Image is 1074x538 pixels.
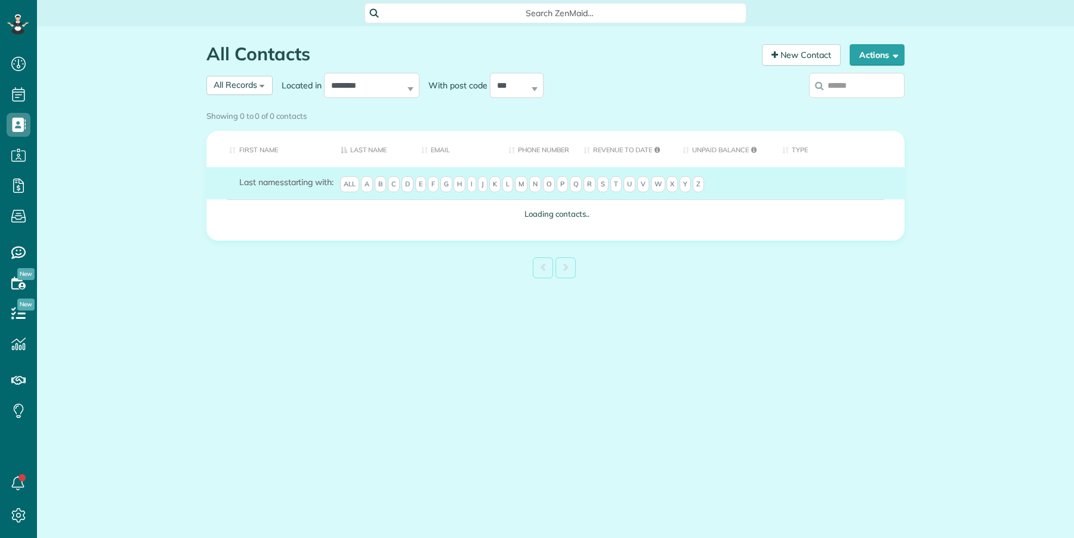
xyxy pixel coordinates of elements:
span: U [624,176,635,193]
th: Unpaid Balance: activate to sort column ascending [674,131,773,167]
span: Z [693,176,704,193]
span: T [610,176,622,193]
td: Loading contacts.. [206,199,905,229]
th: Email: activate to sort column ascending [412,131,499,167]
span: D [402,176,413,193]
span: S [597,176,609,193]
span: H [453,176,465,193]
span: F [428,176,439,193]
h1: All Contacts [206,44,753,64]
span: E [415,176,426,193]
span: Y [680,176,691,193]
span: B [375,176,386,193]
span: V [637,176,649,193]
div: Showing 0 to 0 of 0 contacts [206,106,905,122]
span: O [543,176,555,193]
label: starting with: [239,176,334,188]
th: Phone number: activate to sort column ascending [499,131,575,167]
span: R [584,176,595,193]
span: X [666,176,678,193]
span: G [440,176,452,193]
a: New Contact [762,44,841,66]
label: With post code [419,79,490,91]
th: Type: activate to sort column ascending [773,131,905,167]
label: Located in [273,79,324,91]
th: First Name: activate to sort column ascending [206,131,332,167]
span: J [478,176,487,193]
span: A [361,176,373,193]
span: New [17,268,35,280]
span: All [340,176,359,193]
span: Last names [239,177,284,187]
span: M [515,176,527,193]
span: All Records [214,79,257,90]
span: K [489,176,501,193]
th: Last Name: activate to sort column descending [332,131,413,167]
span: Q [570,176,582,193]
span: L [502,176,513,193]
th: Revenue to Date: activate to sort column ascending [575,131,674,167]
span: New [17,299,35,310]
span: I [467,176,476,193]
span: N [529,176,541,193]
span: C [388,176,400,193]
span: P [557,176,568,193]
span: W [651,176,665,193]
button: Actions [850,44,905,66]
